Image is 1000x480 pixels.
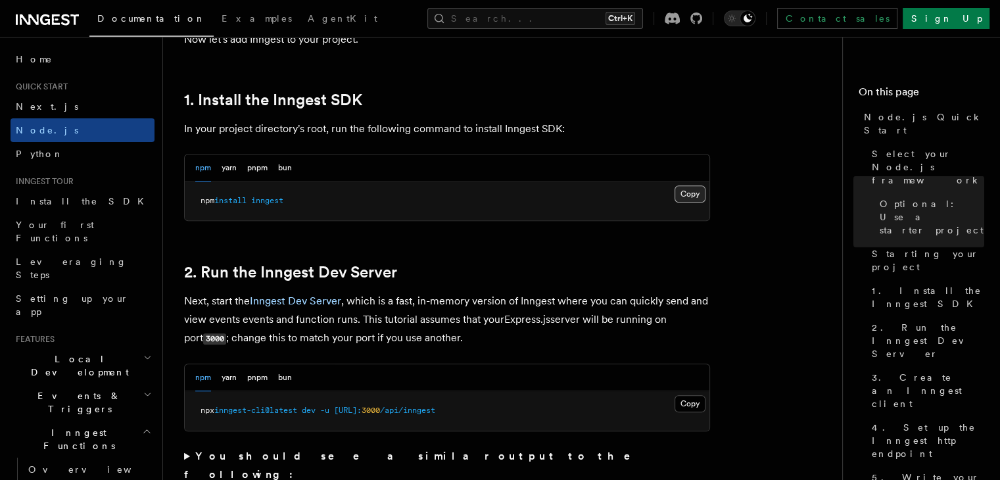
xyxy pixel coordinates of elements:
button: npm [195,155,211,181]
button: Local Development [11,347,155,384]
a: 2. Run the Inngest Dev Server [867,316,984,366]
span: Node.js [16,125,78,135]
span: Python [16,149,64,159]
a: Setting up your app [11,287,155,324]
span: Overview [28,464,164,475]
button: pnpm [247,364,268,391]
span: Select your Node.js framework [872,147,984,187]
p: In your project directory's root, run the following command to install Inngest SDK: [184,120,710,138]
span: Documentation [97,13,206,24]
span: 1. Install the Inngest SDK [872,284,984,310]
span: 3000 [362,406,380,415]
p: Now let's add Inngest to your project. [184,30,710,49]
span: Optional: Use a starter project [880,197,984,237]
button: Search...Ctrl+K [427,8,643,29]
span: npm [201,196,214,205]
span: Node.js Quick Start [864,110,984,137]
a: Node.js [11,118,155,142]
span: Home [16,53,53,66]
span: Next.js [16,101,78,112]
button: Toggle dark mode [724,11,755,26]
a: Home [11,47,155,71]
span: Setting up your app [16,293,129,317]
button: npm [195,364,211,391]
button: yarn [222,364,237,391]
span: Install the SDK [16,196,152,206]
span: Features [11,334,55,345]
a: Node.js Quick Start [859,105,984,142]
span: Examples [222,13,292,24]
button: bun [278,364,292,391]
span: inngest [251,196,283,205]
a: 1. Install the Inngest SDK [184,91,362,109]
span: dev [302,406,316,415]
span: inngest-cli@latest [214,406,297,415]
a: Examples [214,4,300,36]
a: Next.js [11,95,155,118]
a: Select your Node.js framework [867,142,984,192]
span: 4. Set up the Inngest http endpoint [872,421,984,460]
span: Inngest Functions [11,426,142,452]
a: Python [11,142,155,166]
code: 3000 [203,333,226,345]
button: pnpm [247,155,268,181]
span: /api/inngest [380,406,435,415]
button: yarn [222,155,237,181]
span: npx [201,406,214,415]
a: AgentKit [300,4,385,36]
a: Contact sales [777,8,897,29]
a: Sign Up [903,8,989,29]
span: Events & Triggers [11,389,143,416]
a: 3. Create an Inngest client [867,366,984,416]
a: Optional: Use a starter project [874,192,984,242]
span: Inngest tour [11,176,74,187]
a: Inngest Dev Server [250,295,341,307]
button: bun [278,155,292,181]
span: install [214,196,247,205]
kbd: Ctrl+K [606,12,635,25]
span: Your first Functions [16,220,94,243]
button: Events & Triggers [11,384,155,421]
p: Next, start the , which is a fast, in-memory version of Inngest where you can quickly send and vi... [184,292,710,348]
span: Starting your project [872,247,984,274]
span: 3. Create an Inngest client [872,371,984,410]
a: 1. Install the Inngest SDK [867,279,984,316]
span: [URL]: [334,406,362,415]
a: Starting your project [867,242,984,279]
span: AgentKit [308,13,377,24]
h4: On this page [859,84,984,105]
button: Inngest Functions [11,421,155,458]
a: 4. Set up the Inngest http endpoint [867,416,984,466]
span: Leveraging Steps [16,256,127,280]
span: 2. Run the Inngest Dev Server [872,321,984,360]
span: Local Development [11,352,143,379]
button: Copy [675,185,705,203]
span: Quick start [11,82,68,92]
a: Documentation [89,4,214,37]
a: Install the SDK [11,189,155,213]
a: Leveraging Steps [11,250,155,287]
a: Your first Functions [11,213,155,250]
button: Copy [675,395,705,412]
a: 2. Run the Inngest Dev Server [184,263,397,281]
span: -u [320,406,329,415]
